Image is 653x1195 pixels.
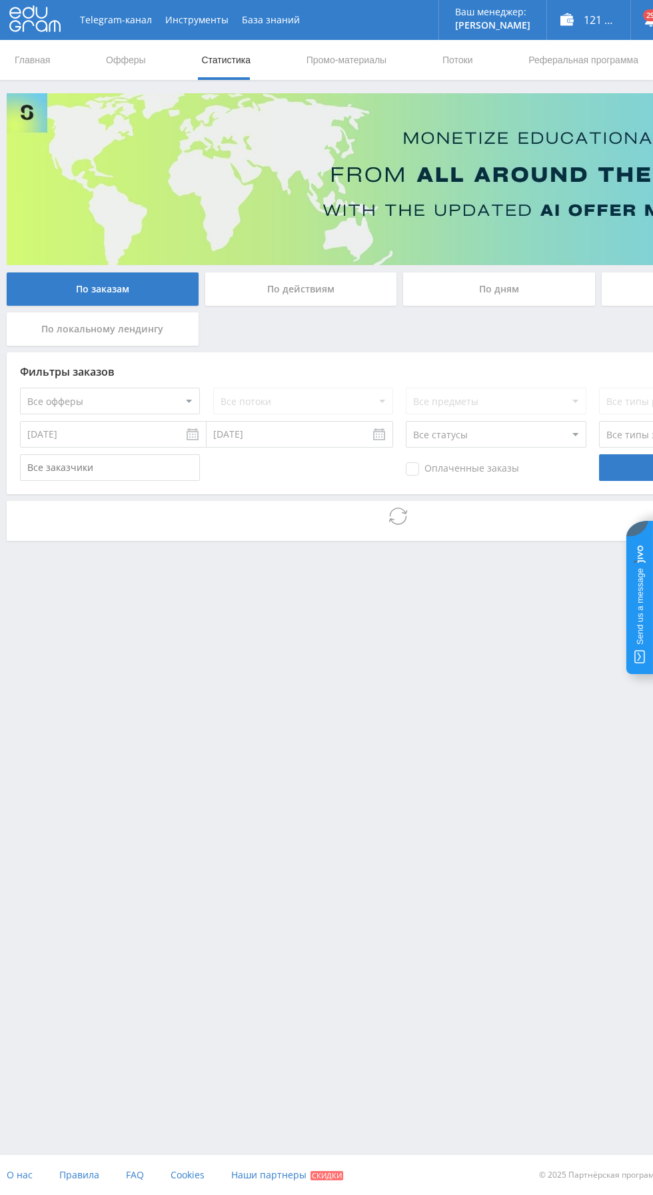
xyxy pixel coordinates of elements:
a: Правила [59,1155,99,1195]
div: По дням [403,272,595,306]
a: Главная [13,40,51,80]
span: Наши партнеры [231,1168,307,1181]
a: О нас [7,1155,33,1195]
a: FAQ [126,1155,144,1195]
div: По действиям [205,272,397,306]
p: [PERSON_NAME] [455,20,530,31]
span: FAQ [126,1168,144,1181]
a: Наши партнеры Скидки [231,1155,343,1195]
span: Cookies [171,1168,205,1181]
span: Оплаченные заказы [406,462,519,476]
span: О нас [7,1168,33,1181]
p: Ваш менеджер: [455,7,530,17]
div: По локальному лендингу [7,312,199,346]
a: Офферы [105,40,147,80]
div: По заказам [7,272,199,306]
span: Правила [59,1168,99,1181]
a: Статистика [200,40,252,80]
a: Промо-материалы [305,40,388,80]
span: Скидки [311,1171,343,1180]
a: Cookies [171,1155,205,1195]
a: Потоки [441,40,474,80]
input: Все заказчики [20,454,200,481]
a: Реферальная программа [527,40,640,80]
